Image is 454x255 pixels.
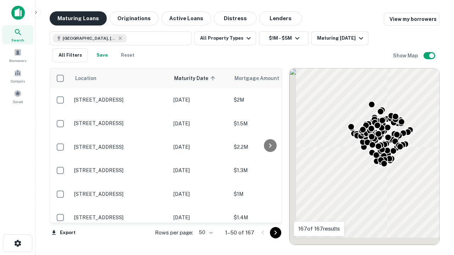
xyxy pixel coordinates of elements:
button: $1M - $5M [259,31,309,45]
p: [DATE] [173,120,227,127]
div: 50 [196,227,214,238]
button: Active Loans [161,11,211,25]
a: Search [2,25,33,44]
p: [STREET_ADDRESS] [74,167,166,174]
span: Borrowers [9,58,26,63]
span: Saved [13,99,23,104]
p: [DATE] [173,96,227,104]
p: 167 of 167 results [298,225,340,233]
span: Location [75,74,96,83]
p: [STREET_ADDRESS] [74,144,166,150]
button: Go to next page [270,227,281,238]
th: Mortgage Amount [230,68,308,88]
p: [STREET_ADDRESS] [74,120,166,126]
th: Maturity Date [170,68,230,88]
button: Export [50,227,77,238]
p: $1.3M [234,166,305,174]
p: [STREET_ADDRESS] [74,191,166,197]
span: [GEOGRAPHIC_DATA], [GEOGRAPHIC_DATA], [GEOGRAPHIC_DATA] [63,35,116,41]
button: All Property Types [194,31,256,45]
button: Maturing Loans [50,11,107,25]
a: View my borrowers [384,13,440,25]
th: Location [71,68,170,88]
h6: Show Map [393,52,419,59]
p: $2.2M [234,143,305,151]
button: All Filters [52,48,88,62]
img: capitalize-icon.png [11,6,25,20]
span: Contacts [11,78,25,84]
iframe: Chat Widget [419,198,454,232]
p: $1.4M [234,214,305,221]
a: Saved [2,87,33,106]
button: Distress [214,11,256,25]
a: Borrowers [2,46,33,65]
p: [DATE] [173,143,227,151]
span: Maturity Date [174,74,217,83]
p: [DATE] [173,166,227,174]
p: [STREET_ADDRESS] [74,214,166,221]
div: 0 0 [289,68,439,245]
p: $1.5M [234,120,305,127]
p: $2M [234,96,305,104]
a: Contacts [2,66,33,85]
button: Lenders [259,11,302,25]
button: Maturing [DATE] [311,31,369,45]
button: Save your search to get updates of matches that match your search criteria. [91,48,113,62]
span: Mortgage Amount [234,74,288,83]
p: [DATE] [173,214,227,221]
button: Originations [110,11,159,25]
button: Reset [116,48,139,62]
button: [GEOGRAPHIC_DATA], [GEOGRAPHIC_DATA], [GEOGRAPHIC_DATA] [50,31,192,45]
p: [STREET_ADDRESS] [74,97,166,103]
div: Maturing [DATE] [317,34,365,42]
span: Search [11,37,24,43]
p: $1M [234,190,305,198]
p: Rows per page: [155,228,193,237]
p: [DATE] [173,190,227,198]
p: 1–50 of 167 [225,228,254,237]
